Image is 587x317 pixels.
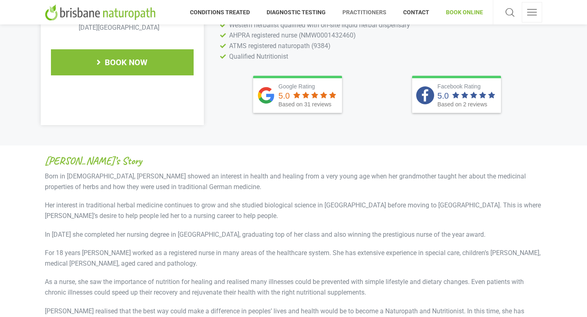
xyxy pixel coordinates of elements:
[278,92,290,100] div: 5.0
[45,277,542,297] p: As a nurse, she saw the importance of nutrition for healing and realised many illnesses could be ...
[503,2,517,22] a: Search
[437,82,497,90] div: Facebook Rating
[227,41,331,51] span: ATMS registered naturopath (9384)
[45,229,542,240] p: In [DATE] she completed her nursing degree in [GEOGRAPHIC_DATA], graduating top of her class and ...
[437,101,487,108] span: Based on 2 reviews
[45,200,542,221] p: Her interest in traditional herbal medicine continues to grow and she studied biological science ...
[45,4,159,20] img: Brisbane Naturopath
[278,82,338,90] div: Google Rating
[190,6,258,19] span: CONDITIONS TREATED
[437,92,449,100] div: 5.0
[45,248,542,269] p: For 18 years [PERSON_NAME] worked as a registered nurse in many areas of the healthcare system. S...
[51,49,194,75] a: BOOK NOW
[45,171,542,192] p: Born in [DEMOGRAPHIC_DATA], [PERSON_NAME] showed an interest in health and healing from a very yo...
[227,51,288,62] span: Qualified Nutritionist
[334,6,395,19] span: PRACTITIONERS
[278,101,331,108] span: Based on 31 reviews
[395,6,438,19] span: CONTACT
[45,156,142,166] span: [PERSON_NAME]’s Story
[105,58,148,66] span: BOOK NOW
[438,6,483,19] span: BOOK ONLINE
[258,6,334,19] span: DIAGNOSTIC TESTING
[227,30,356,41] span: AHPRA registered nurse (NMW0001432460)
